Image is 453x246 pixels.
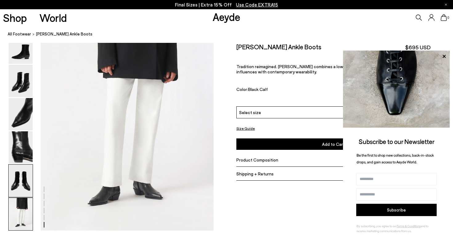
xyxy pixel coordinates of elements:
[359,137,435,145] span: Subscribe to our Newsletter
[8,26,453,43] nav: breadcrumb
[175,1,278,9] p: Final Sizes | Extra 15% Off
[343,51,450,128] img: ca3f721fb6ff708a270709c41d776025.jpg
[248,87,268,92] span: Black Calf
[239,109,261,116] span: Select size
[441,14,447,21] a: 0
[9,31,33,64] img: Hester Ankle Boots - Image 1
[236,64,431,74] p: Tradition reimagined. [PERSON_NAME] combines a low heel and layered detailing to merge Western in...
[357,153,434,164] span: Be the first to shop new collections, back-in-stock drops, and gain access to Aeyde World.
[236,138,431,150] button: Add to Cart
[9,198,33,230] img: Hester Ankle Boots - Image 6
[322,141,345,147] span: Add to Cart
[356,204,437,216] button: Subscribe
[8,31,31,37] a: All Footwear
[357,224,397,228] span: By subscribing, you agree to our
[397,224,421,228] a: Terms & Conditions
[236,87,414,94] div: Color:
[9,131,33,164] img: Hester Ankle Boots - Image 4
[9,98,33,130] img: Hester Ankle Boots - Image 3
[39,12,67,23] a: World
[447,16,450,19] span: 0
[213,10,240,23] a: Aeyde
[9,165,33,197] img: Hester Ankle Boots - Image 5
[236,157,278,162] span: Product Composition
[236,2,278,7] span: Navigate to /collections/ss25-final-sizes
[236,125,255,132] button: Size Guide
[9,65,33,97] img: Hester Ankle Boots - Image 2
[36,31,92,37] span: [PERSON_NAME] Ankle Boots
[3,12,27,23] a: Shop
[236,43,321,51] h2: [PERSON_NAME] Ankle Boots
[236,171,274,176] span: Shipping + Returns
[405,43,431,51] span: $695 USD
